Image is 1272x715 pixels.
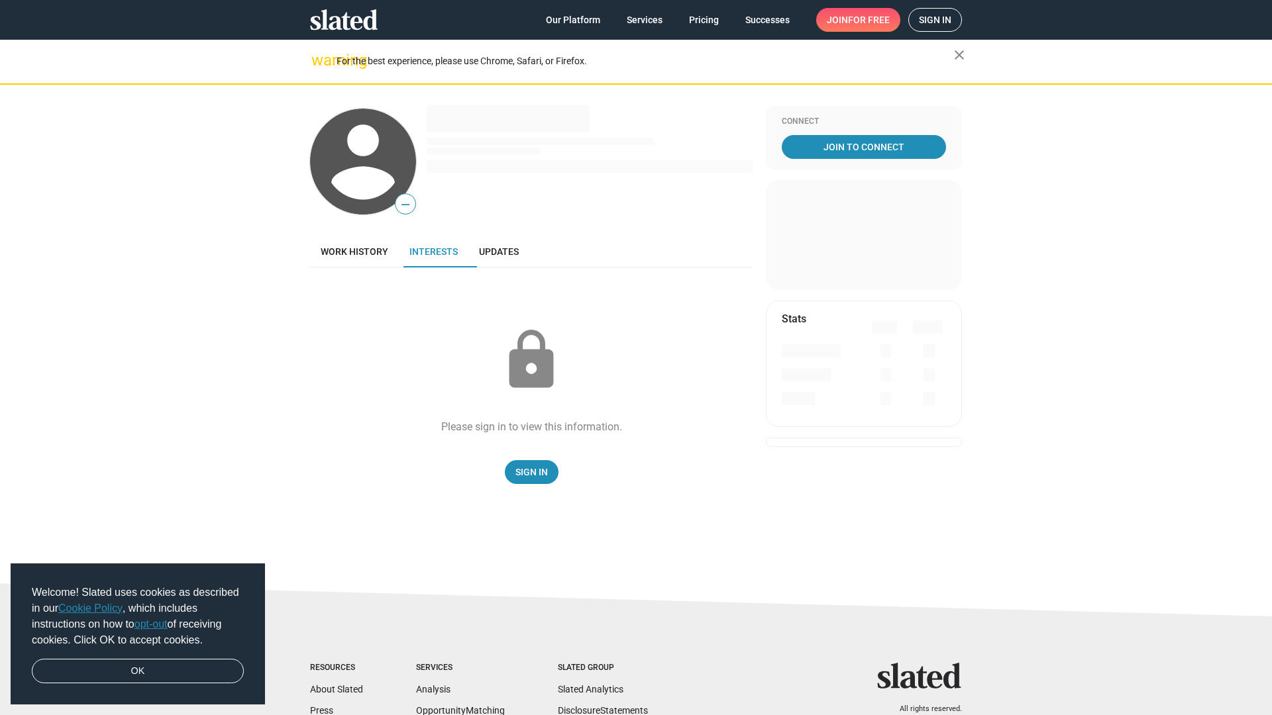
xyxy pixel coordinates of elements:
span: — [396,196,415,213]
span: Sign in [919,9,951,31]
div: Connect [782,117,946,127]
a: Work history [310,236,399,267]
span: Pricing [689,8,719,32]
a: Slated Analytics [558,684,623,694]
mat-icon: close [951,47,967,63]
mat-card-title: Stats [782,312,806,326]
div: cookieconsent [11,563,265,705]
div: Services [416,663,505,673]
a: Analysis [416,684,450,694]
a: opt-out [134,618,168,630]
div: Resources [310,663,363,673]
a: Interests [399,236,468,267]
span: Sign In [515,460,548,484]
a: dismiss cookie message [32,659,244,684]
mat-icon: lock [498,327,564,393]
a: Sign In [505,460,558,484]
span: Our Platform [546,8,600,32]
a: Joinfor free [816,8,900,32]
a: Services [616,8,673,32]
a: About Slated [310,684,363,694]
mat-icon: warning [311,52,327,68]
span: Join [827,8,890,32]
div: Please sign in to view this information. [441,420,622,434]
span: Welcome! Slated uses cookies as described in our , which includes instructions on how to of recei... [32,585,244,648]
a: Pricing [678,8,729,32]
div: Slated Group [558,663,648,673]
a: Our Platform [535,8,611,32]
span: Updates [479,246,519,257]
span: Services [627,8,662,32]
span: Join To Connect [784,135,943,159]
span: Interests [409,246,458,257]
span: for free [848,8,890,32]
div: For the best experience, please use Chrome, Safari, or Firefox. [337,52,954,70]
a: Join To Connect [782,135,946,159]
a: Updates [468,236,529,267]
a: Sign in [908,8,962,32]
span: Work history [321,246,388,257]
a: Cookie Policy [58,602,123,614]
span: Successes [745,8,790,32]
a: Successes [735,8,800,32]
